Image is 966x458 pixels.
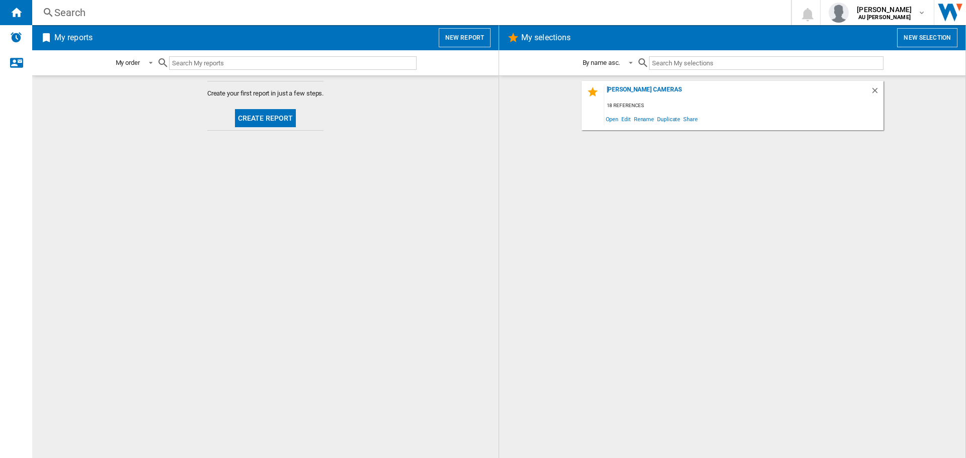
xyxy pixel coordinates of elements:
div: By name asc. [583,59,620,66]
span: Share [682,112,699,126]
span: Rename [632,112,656,126]
button: New selection [897,28,957,47]
h2: My selections [519,28,573,47]
button: New report [439,28,491,47]
input: Search My reports [169,56,417,70]
img: profile.jpg [829,3,849,23]
span: Create your first report in just a few steps. [207,89,324,98]
span: [PERSON_NAME] [857,5,912,15]
b: AU [PERSON_NAME] [858,14,911,21]
h2: My reports [52,28,95,47]
img: alerts-logo.svg [10,31,22,43]
div: Delete [870,86,883,100]
div: 18 references [604,100,883,112]
div: Search [54,6,765,20]
div: [PERSON_NAME] Cameras [604,86,870,100]
input: Search My selections [649,56,883,70]
span: Duplicate [656,112,682,126]
span: Edit [620,112,632,126]
button: Create report [235,109,296,127]
div: My order [116,59,140,66]
span: Open [604,112,620,126]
